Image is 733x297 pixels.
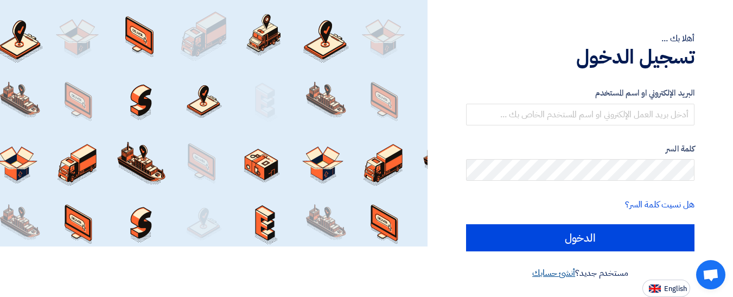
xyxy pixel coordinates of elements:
div: مستخدم جديد؟ [466,267,694,280]
a: أنشئ حسابك [532,267,575,280]
a: Open chat [696,260,725,289]
span: English [664,285,687,293]
img: en-US.png [649,285,661,293]
button: English [642,280,690,297]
